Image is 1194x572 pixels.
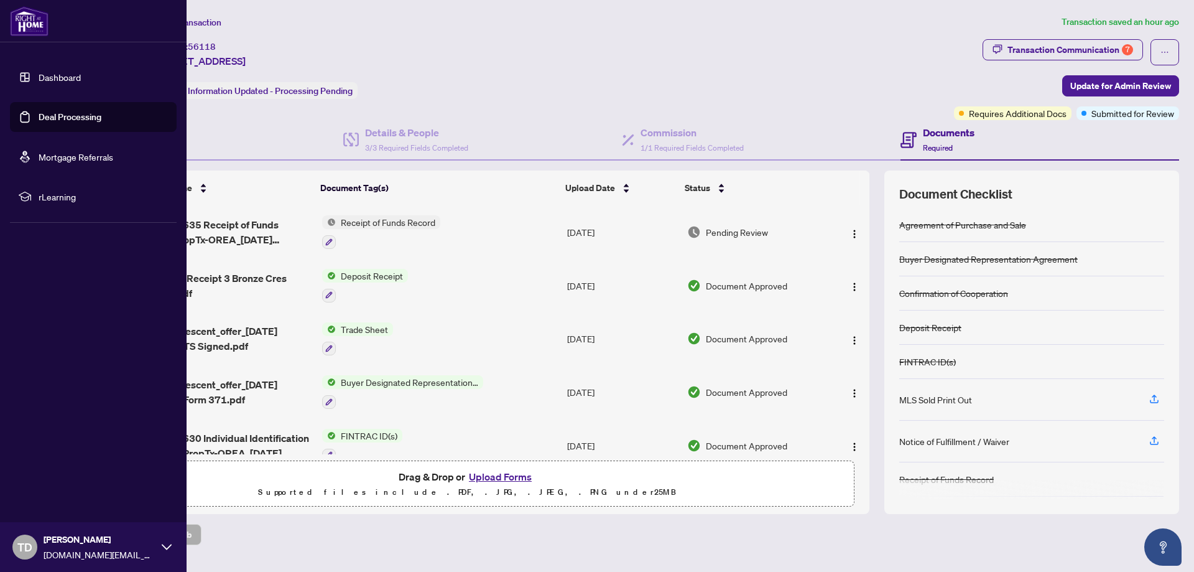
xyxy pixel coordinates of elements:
[845,276,864,296] button: Logo
[39,111,101,123] a: Deal Processing
[133,271,312,301] span: LW Deposit Receipt 3 Bronze Cres version 4.pdf
[899,321,961,334] div: Deposit Receipt
[849,442,859,452] img: Logo
[1070,76,1171,96] span: Update for Admin Review
[44,548,155,561] span: [DOMAIN_NAME][EMAIL_ADDRESS][PERSON_NAME][DOMAIN_NAME]
[706,332,787,345] span: Document Approved
[983,39,1143,60] button: Transaction Communication7
[923,125,974,140] h4: Documents
[969,106,1067,120] span: Requires Additional Docs
[849,335,859,345] img: Logo
[899,252,1078,266] div: Buyer Designated Representation Agreement
[845,436,864,456] button: Logo
[133,217,312,247] span: FINTRAC - 635 Receipt of Funds Record - PropTx-OREA_[DATE] 14_58_32.pdf
[641,125,744,140] h4: Commission
[336,215,440,229] span: Receipt of Funds Record
[315,171,561,205] th: Document Tag(s)
[322,322,393,356] button: Status IconTrade Sheet
[1007,40,1133,60] div: Transaction Communication
[10,6,49,36] img: logo
[687,385,701,399] img: Document Status
[845,329,864,349] button: Logo
[899,434,1009,448] div: Notice of Fulfillment / Waiver
[365,125,468,140] h4: Details & People
[899,393,972,406] div: MLS Sold Print Out
[322,269,408,302] button: Status IconDeposit Receipt
[562,312,682,366] td: [DATE]
[560,171,680,205] th: Upload Date
[685,181,710,195] span: Status
[465,469,535,485] button: Upload Forms
[1062,75,1179,96] button: Update for Admin Review
[687,225,701,239] img: Document Status
[845,382,864,402] button: Logo
[899,355,956,368] div: FINTRAC ID(s)
[322,375,483,409] button: Status IconBuyer Designated Representation Agreement
[365,143,468,152] span: 3/3 Required Fields Completed
[562,419,682,472] td: [DATE]
[336,269,408,283] span: Deposit Receipt
[322,215,440,249] button: Status IconReceipt of Funds Record
[188,85,353,96] span: Information Updated - Processing Pending
[154,54,246,68] span: [STREET_ADDRESS]
[322,215,336,229] img: Status Icon
[849,229,859,239] img: Logo
[322,322,336,336] img: Status Icon
[155,17,221,28] span: View Transaction
[687,332,701,345] img: Document Status
[899,218,1026,232] div: Agreement of Purchase and Sale
[562,259,682,312] td: [DATE]
[336,322,393,336] span: Trade Sheet
[849,388,859,398] img: Logo
[322,269,336,283] img: Status Icon
[336,429,402,443] span: FINTRAC ID(s)
[706,439,787,452] span: Document Approved
[706,385,787,399] span: Document Approved
[322,429,336,443] img: Status Icon
[133,431,312,461] span: FINTRAC - 630 Individual Identification Record A - PropTx-OREA_[DATE] 15_09_54.pdf
[641,143,744,152] span: 1/1 Required Fields Completed
[562,365,682,419] td: [DATE]
[322,375,336,389] img: Status Icon
[322,429,402,462] button: Status IconFINTRAC ID(s)
[687,439,701,452] img: Document Status
[133,324,312,354] span: 3 Bronze Crescent_offer_[DATE] 12_33_47_TS Signed.pdf
[1160,48,1169,57] span: ellipsis
[39,72,81,83] a: Dashboard
[399,469,535,485] span: Drag & Drop or
[899,472,994,486] div: Receipt of Funds Record
[899,185,1012,203] span: Document Checklist
[1091,106,1174,120] span: Submitted for Review
[17,538,32,556] span: TD
[923,143,953,152] span: Required
[1122,44,1133,55] div: 7
[1144,528,1182,566] button: Open asap
[899,286,1008,300] div: Confirmation of Cooperation
[565,181,615,195] span: Upload Date
[39,190,168,204] span: rLearning
[706,279,787,293] span: Document Approved
[680,171,825,205] th: Status
[188,41,216,52] span: 56118
[80,461,854,507] span: Drag & Drop orUpload FormsSupported files include .PDF, .JPG, .JPEG, .PNG under25MB
[133,377,312,407] span: 3 Bronze Crescent_offer_[DATE] 12_33_29_Form 371.pdf
[336,375,483,389] span: Buyer Designated Representation Agreement
[39,151,113,162] a: Mortgage Referrals
[127,171,315,205] th: (11) File Name
[845,222,864,242] button: Logo
[1062,15,1179,29] article: Transaction saved an hour ago
[44,533,155,546] span: [PERSON_NAME]
[562,205,682,259] td: [DATE]
[687,279,701,293] img: Document Status
[706,225,768,239] span: Pending Review
[154,82,358,99] div: Status:
[88,485,846,500] p: Supported files include .PDF, .JPG, .JPEG, .PNG under 25 MB
[849,282,859,292] img: Logo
